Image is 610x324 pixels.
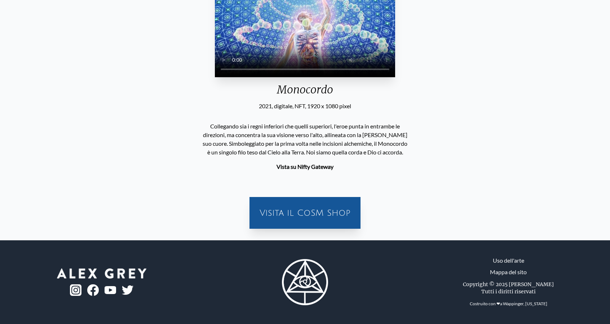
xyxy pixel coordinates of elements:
img: fb-logo.png [87,284,99,296]
font: Costruito con ❤ [470,301,500,306]
img: twitter-logo.png [122,285,133,295]
a: Uso dell'arte [493,256,524,265]
a: Mappa del sito [490,268,527,276]
font: Copyright © 2025 [PERSON_NAME] [463,281,554,288]
a: Visita il CoSM Shop [254,201,356,224]
a: Vista su Nifty Gateway [277,163,333,170]
font: Visita il CoSM Shop [260,208,350,218]
a: a Wappinger, [US_STATE] [500,301,547,306]
font: Mappa del sito [490,268,527,275]
img: youtube-logo.png [105,286,116,294]
img: ig-logo.png [70,284,81,296]
font: 2021, digitale, NFT, 1920 x 1080 pixel [259,102,351,109]
font: Monocordo [277,83,333,96]
font: Tutti i diritti riservati [481,288,536,295]
font: Collegando sia i regni inferiori che quelli superiori, l'eroe punta in entrambe le direzioni, ma ... [203,123,407,156]
font: Uso dell'arte [493,257,524,264]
